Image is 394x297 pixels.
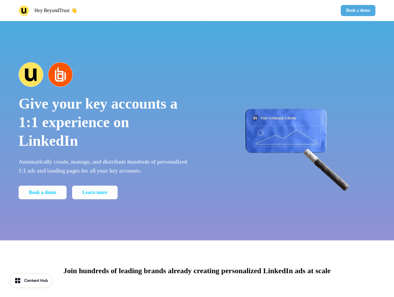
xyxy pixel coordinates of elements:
button: Content Hub [10,274,52,287]
p: Hey BeyondTrust 👋 [34,7,77,14]
p: Give your key accounts a 1:1 experience on LinkedIn [19,94,188,150]
button: Book a demo [341,5,375,16]
a: Learn more [72,186,118,199]
button: Book a demo [19,186,67,199]
p: Join hundreds of leading brands already creating personalized LinkedIn ads at scale [63,265,331,276]
div: Content Hub [24,278,48,284]
strong: Automatically create, manage, and distribute hundreds of personalized 1:1 ads and landing pages f... [19,159,187,174]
